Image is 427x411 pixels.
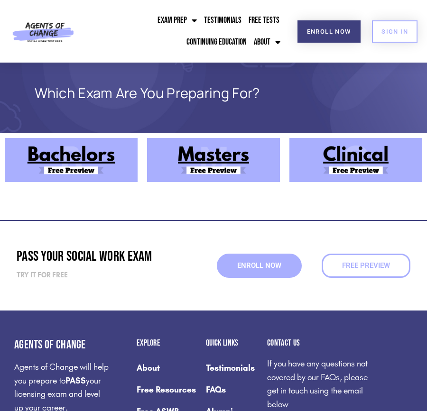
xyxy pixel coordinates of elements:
a: Continuing Education [184,31,249,53]
h2: Contact us [267,339,380,347]
a: SIGN IN [372,20,418,43]
strong: Try it for free [17,271,68,279]
a: Free Resources [137,379,196,401]
a: Free Preview [322,254,410,278]
a: Testimonials [202,9,244,31]
a: Free Tests [246,9,282,31]
span: Enroll Now [237,262,281,269]
span: Free Preview [342,262,390,269]
h2: Quick Links [206,339,258,347]
span: Enroll Now [307,28,351,35]
nav: Menu [91,9,283,53]
span: If you have any questions not covered by our FAQs, please get in touch using the email below [267,358,368,410]
a: Testimonials [206,357,258,379]
a: FAQs [206,379,258,401]
a: Enroll Now [297,20,361,43]
h2: Pass Your Social Work Exam [17,249,189,264]
strong: PASS [65,375,86,386]
span: SIGN IN [381,28,408,35]
a: About [251,31,283,53]
a: Exam Prep [155,9,199,31]
h4: Agents of Change [14,339,109,351]
h2: Explore [137,339,196,347]
a: Enroll Now [217,254,302,278]
a: About [137,357,196,379]
h1: Which Exam Are You Preparing For? [24,86,270,100]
